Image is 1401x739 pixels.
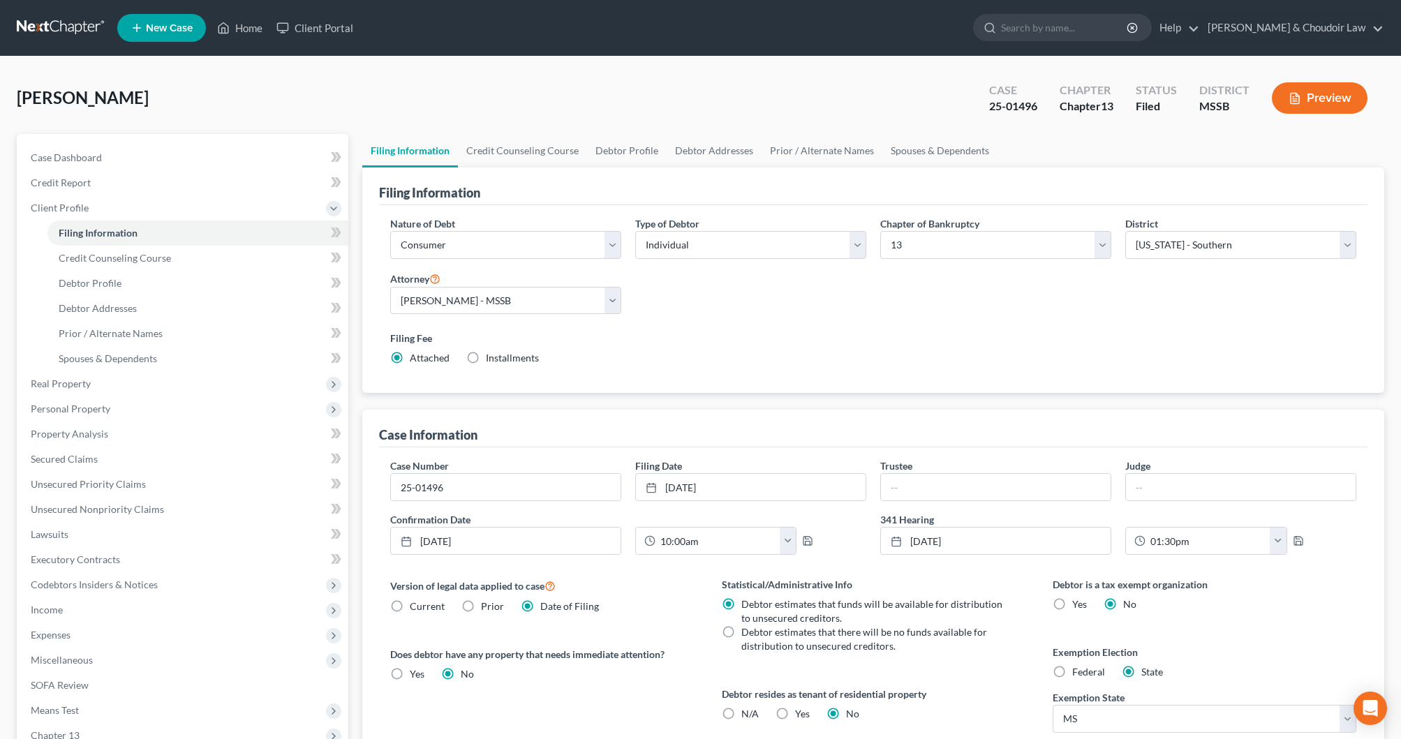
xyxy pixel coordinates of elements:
[636,474,866,500] a: [DATE]
[873,512,1363,527] label: 341 Hearing
[269,15,360,40] a: Client Portal
[1152,15,1199,40] a: Help
[390,647,694,662] label: Does debtor have any property that needs immediate attention?
[989,98,1037,114] div: 25-01496
[31,403,110,415] span: Personal Property
[20,447,348,472] a: Secured Claims
[722,577,1025,592] label: Statistical/Administrative Info
[362,134,458,167] a: Filing Information
[210,15,269,40] a: Home
[1123,598,1136,610] span: No
[486,352,539,364] span: Installments
[31,478,146,490] span: Unsecured Priority Claims
[722,687,1025,701] label: Debtor resides as tenant of residential property
[146,23,193,33] span: New Case
[390,331,1356,345] label: Filing Fee
[31,151,102,163] span: Case Dashboard
[31,177,91,188] span: Credit Report
[20,547,348,572] a: Executory Contracts
[1354,692,1387,725] div: Open Intercom Messenger
[1053,690,1125,705] label: Exemption State
[47,271,348,296] a: Debtor Profile
[741,708,759,719] span: N/A
[20,472,348,497] a: Unsecured Priority Claims
[59,327,163,339] span: Prior / Alternate Names
[1146,528,1270,554] input: -- : --
[880,216,979,231] label: Chapter of Bankruptcy
[20,145,348,170] a: Case Dashboard
[31,528,68,540] span: Lawsuits
[31,679,89,691] span: SOFA Review
[461,668,474,680] span: No
[655,528,780,554] input: -- : --
[47,296,348,321] a: Debtor Addresses
[47,321,348,346] a: Prior / Alternate Names
[47,221,348,246] a: Filing Information
[31,202,89,214] span: Client Profile
[31,553,120,565] span: Executory Contracts
[410,600,445,612] span: Current
[989,82,1037,98] div: Case
[1072,598,1087,610] span: Yes
[1125,458,1150,473] label: Judge
[587,134,667,167] a: Debtor Profile
[762,134,882,167] a: Prior / Alternate Names
[17,87,149,107] span: [PERSON_NAME]
[410,352,450,364] span: Attached
[20,522,348,547] a: Lawsuits
[31,629,71,641] span: Expenses
[379,426,477,443] div: Case Information
[635,458,682,473] label: Filing Date
[1060,98,1113,114] div: Chapter
[379,184,480,201] div: Filing Information
[391,528,621,554] a: [DATE]
[881,528,1111,554] a: [DATE]
[59,352,157,364] span: Spouses & Dependents
[59,277,121,289] span: Debtor Profile
[47,346,348,371] a: Spouses & Dependents
[47,246,348,271] a: Credit Counseling Course
[390,577,694,594] label: Version of legal data applied to case
[1126,474,1356,500] input: --
[635,216,699,231] label: Type of Debtor
[390,270,440,287] label: Attorney
[741,626,987,652] span: Debtor estimates that there will be no funds available for distribution to unsecured creditors.
[1201,15,1384,40] a: [PERSON_NAME] & Choudoir Law
[1125,216,1158,231] label: District
[390,458,449,473] label: Case Number
[1053,645,1356,659] label: Exemption Election
[540,600,599,612] span: Date of Filing
[31,428,108,440] span: Property Analysis
[383,512,873,527] label: Confirmation Date
[1136,82,1177,98] div: Status
[31,704,79,716] span: Means Test
[1136,98,1177,114] div: Filed
[481,600,504,612] span: Prior
[410,668,424,680] span: Yes
[880,458,912,473] label: Trustee
[1072,666,1105,678] span: Federal
[1053,577,1356,592] label: Debtor is a tax exempt organization
[31,453,98,465] span: Secured Claims
[31,503,164,515] span: Unsecured Nonpriority Claims
[20,497,348,522] a: Unsecured Nonpriority Claims
[1101,99,1113,112] span: 13
[458,134,587,167] a: Credit Counseling Course
[59,302,137,314] span: Debtor Addresses
[1199,98,1250,114] div: MSSB
[391,474,621,500] input: Enter case number...
[846,708,859,719] span: No
[31,604,63,615] span: Income
[667,134,762,167] a: Debtor Addresses
[1141,666,1163,678] span: State
[31,654,93,666] span: Miscellaneous
[882,134,998,167] a: Spouses & Dependents
[741,598,1002,624] span: Debtor estimates that funds will be available for distribution to unsecured creditors.
[20,170,348,195] a: Credit Report
[59,227,138,239] span: Filing Information
[1272,82,1367,114] button: Preview
[20,421,348,447] a: Property Analysis
[20,673,348,698] a: SOFA Review
[881,474,1111,500] input: --
[795,708,810,719] span: Yes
